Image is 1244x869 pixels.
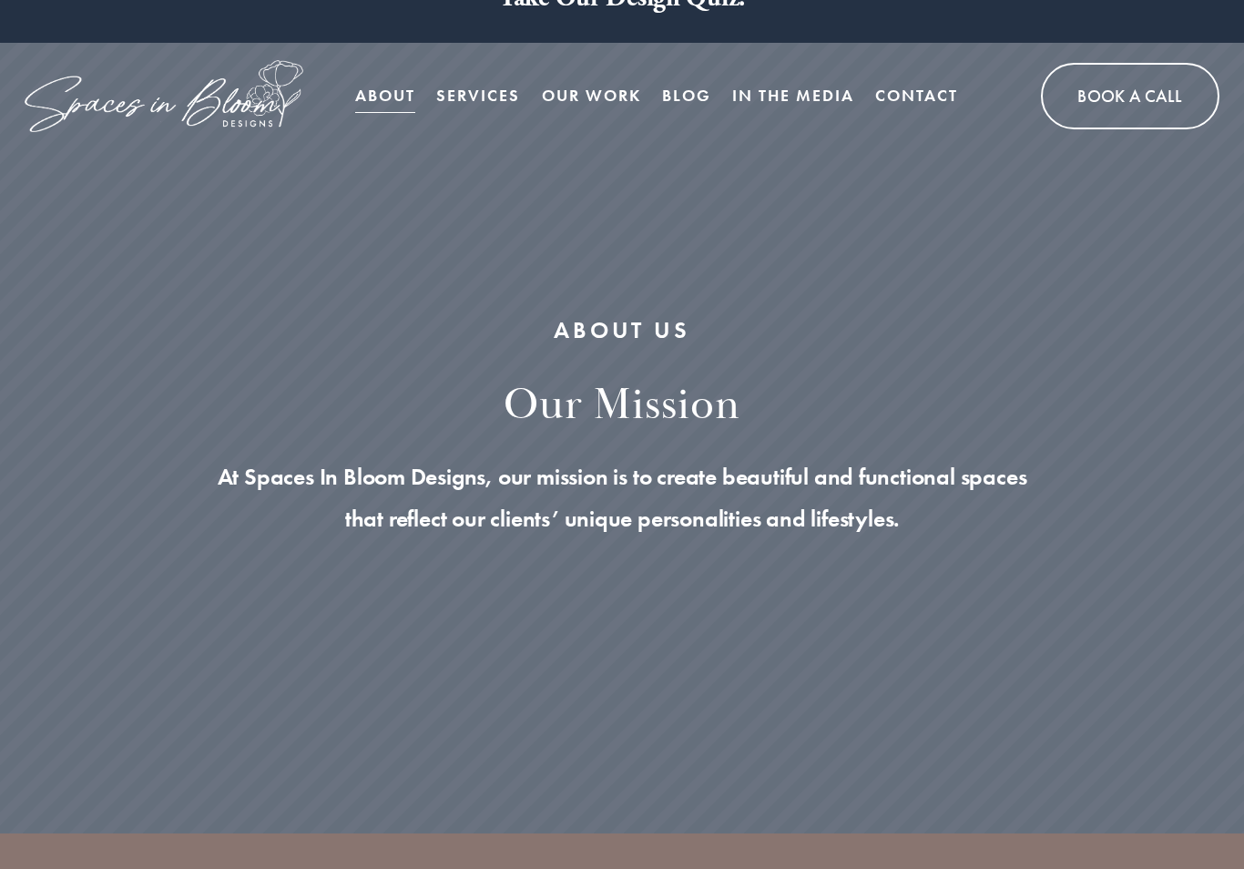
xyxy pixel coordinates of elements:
span: Services [436,79,520,113]
a: folder dropdown [436,78,520,115]
a: Book A Call [1041,63,1219,129]
h1: ABOUT US [76,315,1168,347]
img: Spaces in Bloom Designs [25,60,302,132]
h2: our mission [76,378,1168,434]
a: In the Media [732,78,854,115]
a: About [355,78,415,115]
p: At Spaces In Bloom Designs, our mission is to create beautiful and functional spaces that reflect... [76,456,1168,540]
a: Our Work [542,78,641,115]
a: Contact [875,78,958,115]
a: Blog [662,78,711,115]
